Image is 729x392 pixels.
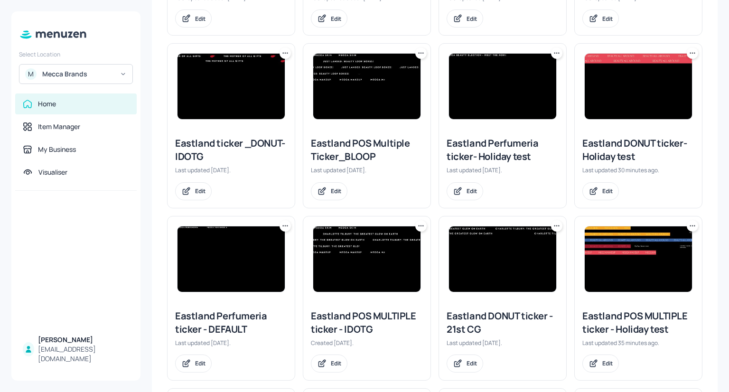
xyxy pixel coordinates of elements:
[585,226,692,292] img: 2025-09-22-1758583025314bitw8564k3.jpeg
[582,166,694,174] div: Last updated 30 minutes ago.
[38,145,76,154] div: My Business
[38,99,56,109] div: Home
[311,339,423,347] div: Created [DATE].
[331,15,341,23] div: Edit
[175,166,287,174] div: Last updated [DATE].
[582,309,694,336] div: Eastland POS MULTIPLE ticker - Holiday test
[467,359,477,367] div: Edit
[449,226,556,292] img: 2025-05-29-1748493708800zu69ukw6vg.jpeg
[175,339,287,347] div: Last updated [DATE].
[467,187,477,195] div: Edit
[585,54,692,119] img: 2025-09-22-1758583318021e4ndn1eykkv.jpeg
[447,339,559,347] div: Last updated [DATE].
[311,166,423,174] div: Last updated [DATE].
[311,137,423,163] div: Eastland POS Multiple Ticker_BLOOP
[178,226,285,292] img: 2025-02-11-1739316056622v6fftttea2c.jpeg
[602,187,613,195] div: Edit
[331,187,341,195] div: Edit
[602,359,613,367] div: Edit
[447,309,559,336] div: Eastland DONUT ticker - 21st CG
[602,15,613,23] div: Edit
[467,15,477,23] div: Edit
[447,137,559,163] div: Eastland Perfumeria ticker- Holiday test
[42,69,114,79] div: Mecca Brands
[38,345,129,364] div: [EMAIL_ADDRESS][DOMAIN_NAME]
[447,166,559,174] div: Last updated [DATE].
[582,137,694,163] div: Eastland DONUT ticker- Holiday test
[582,339,694,347] div: Last updated 35 minutes ago.
[449,54,556,119] img: 2024-06-03-1717384232857ohmi93igps.jpeg
[38,122,80,131] div: Item Manager
[38,168,67,177] div: Visualiser
[38,335,129,345] div: [PERSON_NAME]
[25,68,37,80] div: M
[195,359,206,367] div: Edit
[175,309,287,336] div: Eastland Perfumeria ticker - DEFAULT
[331,359,341,367] div: Edit
[195,187,206,195] div: Edit
[311,309,423,336] div: Eastland POS MULTIPLE ticker - IDOTG
[175,137,287,163] div: Eastland ticker _DONUT- IDOTG
[313,54,421,119] img: 2025-03-31-1743462638706fjt5etqhtq8.jpeg
[178,54,285,119] img: 2025-05-06-1746489746629jp2ytgttlt.jpeg
[313,226,421,292] img: 2025-05-29-1748494111064on2fli3gu9a.jpeg
[195,15,206,23] div: Edit
[19,50,133,58] div: Select Location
